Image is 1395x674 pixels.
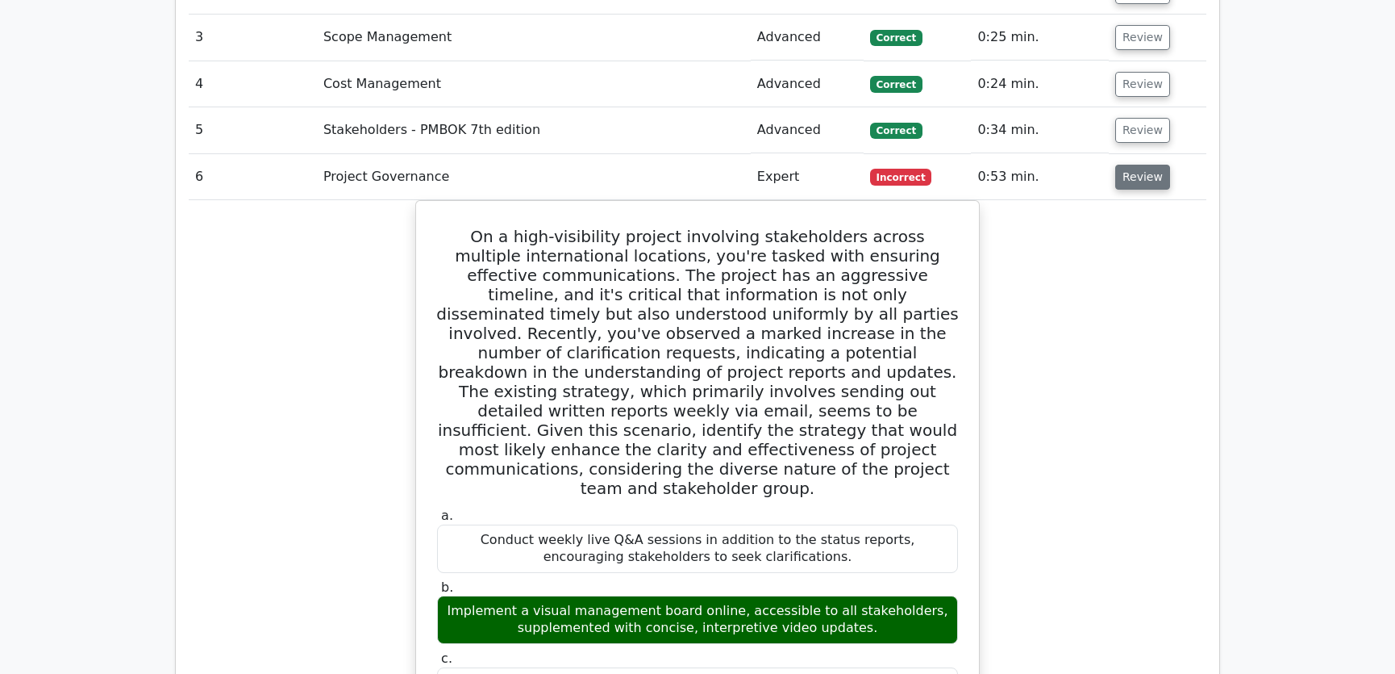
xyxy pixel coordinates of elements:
span: b. [441,580,453,595]
td: 0:25 min. [971,15,1109,61]
button: Review [1115,25,1170,50]
span: Correct [870,30,922,46]
td: 0:34 min. [971,107,1109,153]
td: 0:24 min. [971,61,1109,107]
td: Advanced [751,107,864,153]
td: Scope Management [317,15,751,61]
td: Advanced [751,61,864,107]
div: Conduct weekly live Q&A sessions in addition to the status reports, encouraging stakeholders to s... [437,525,958,573]
td: Expert [751,154,864,200]
td: Project Governance [317,154,751,200]
td: Advanced [751,15,864,61]
span: Correct [870,123,922,139]
td: 3 [189,15,317,61]
span: Correct [870,76,922,92]
td: 0:53 min. [971,154,1109,200]
h5: On a high-visibility project involving stakeholders across multiple international locations, you'... [435,227,960,498]
td: Cost Management [317,61,751,107]
button: Review [1115,165,1170,190]
button: Review [1115,72,1170,97]
td: 6 [189,154,317,200]
span: c. [441,651,452,666]
span: Incorrect [870,169,932,185]
button: Review [1115,118,1170,143]
div: Implement a visual management board online, accessible to all stakeholders, supplemented with con... [437,596,958,644]
td: 5 [189,107,317,153]
td: Stakeholders - PMBOK 7th edition [317,107,751,153]
td: 4 [189,61,317,107]
span: a. [441,508,453,523]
